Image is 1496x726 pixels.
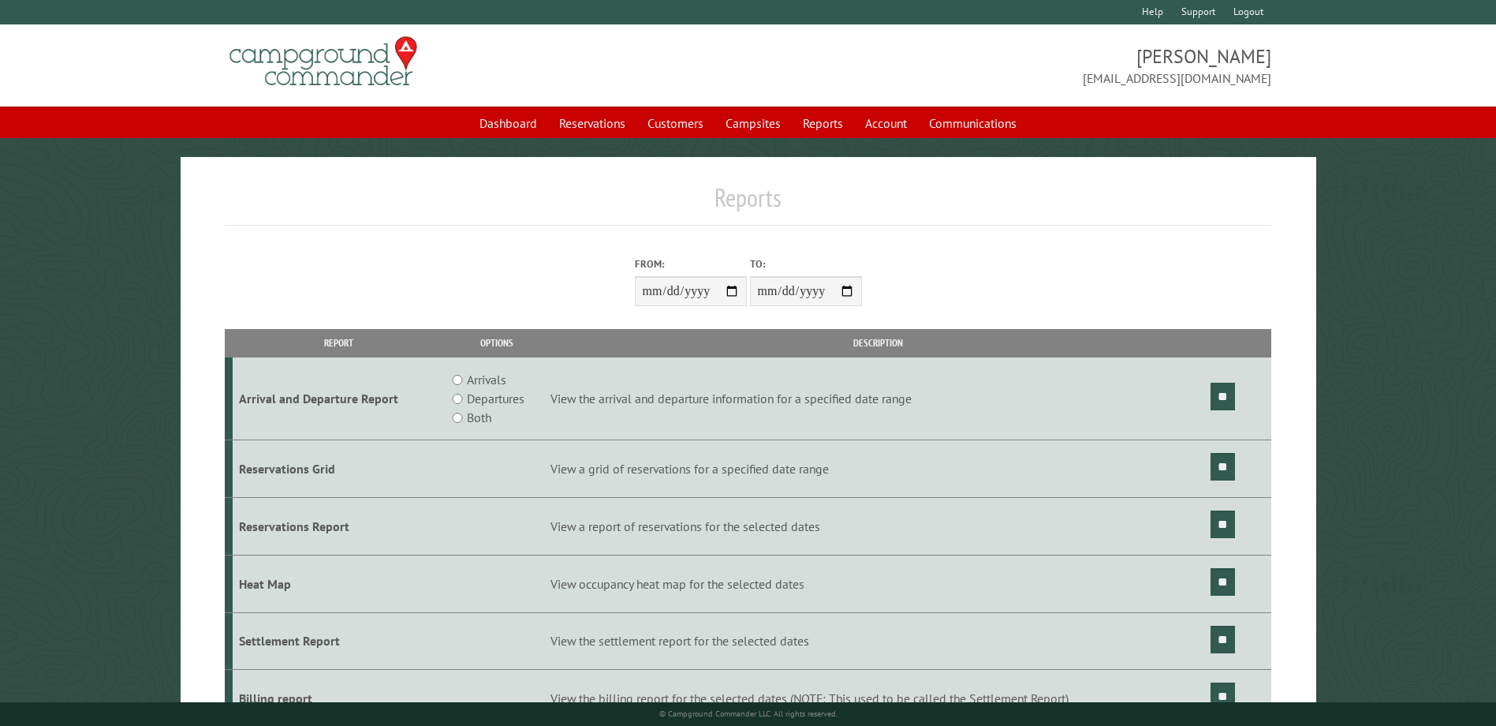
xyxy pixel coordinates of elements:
[467,408,491,427] label: Both
[233,497,445,555] td: Reservations Report
[716,108,790,138] a: Campsites
[920,108,1026,138] a: Communications
[233,357,445,440] td: Arrival and Departure Report
[225,182,1270,226] h1: Reports
[467,389,524,408] label: Departures
[550,108,635,138] a: Reservations
[548,440,1208,498] td: View a grid of reservations for a specified date range
[856,108,916,138] a: Account
[233,612,445,670] td: Settlement Report
[470,108,547,138] a: Dashboard
[548,357,1208,440] td: View the arrival and departure information for a specified date range
[233,440,445,498] td: Reservations Grid
[635,256,747,271] label: From:
[638,108,713,138] a: Customers
[548,497,1208,555] td: View a report of reservations for the selected dates
[548,329,1208,357] th: Description
[750,256,862,271] label: To:
[467,370,506,389] label: Arrivals
[233,555,445,612] td: Heat Map
[548,555,1208,612] td: View occupancy heat map for the selected dates
[659,709,838,719] small: © Campground Commander LLC. All rights reserved.
[548,612,1208,670] td: View the settlement report for the selected dates
[793,108,852,138] a: Reports
[233,329,445,357] th: Report
[445,329,547,357] th: Options
[225,31,422,92] img: Campground Commander
[748,43,1271,88] span: [PERSON_NAME] [EMAIL_ADDRESS][DOMAIN_NAME]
